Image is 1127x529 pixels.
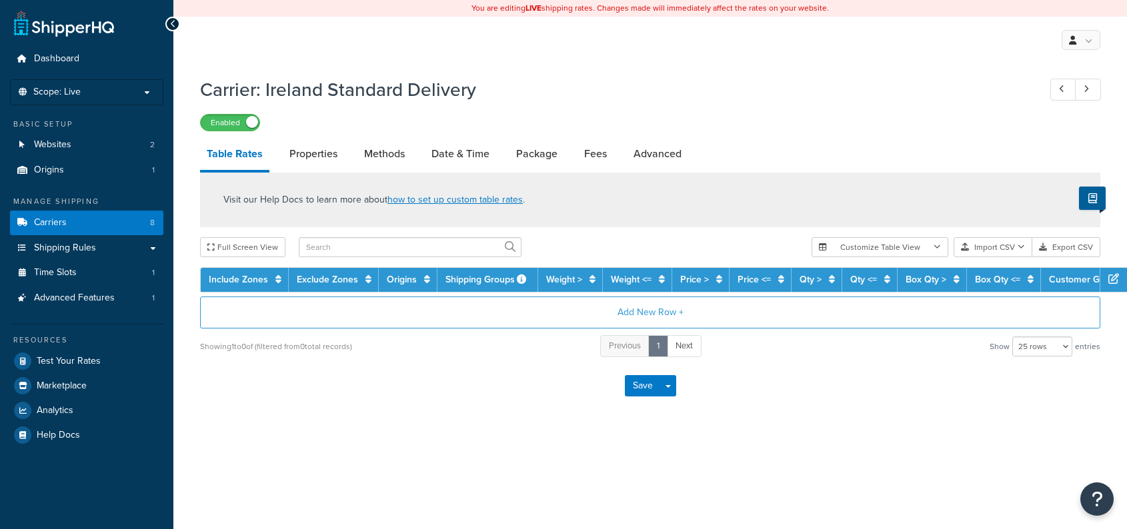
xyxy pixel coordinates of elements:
[600,335,650,357] a: Previous
[1075,337,1100,356] span: entries
[152,267,155,278] span: 1
[200,77,1026,103] h1: Carrier: Ireland Standard Delivery
[676,339,693,352] span: Next
[10,133,163,157] a: Websites2
[10,47,163,71] a: Dashboard
[10,349,163,373] a: Test Your Rates
[437,268,538,292] th: Shipping Groups
[627,138,688,170] a: Advanced
[387,272,417,286] a: Origins
[297,272,358,286] a: Exclude Zones
[1080,482,1114,516] button: Open Resource Center
[34,217,67,229] span: Carriers
[10,158,163,183] a: Origins1
[200,337,352,356] div: Showing 1 to 0 of (filtered from 0 total records)
[37,405,73,416] span: Analytics
[906,272,946,286] a: Box Qty >
[1079,187,1106,210] button: Show Help Docs
[10,196,163,207] div: Manage Shipping
[10,398,163,422] a: Analytics
[299,237,521,257] input: Search
[578,138,614,170] a: Fees
[680,272,709,286] a: Price >
[34,292,115,304] span: Advanced Features
[1032,237,1100,257] button: Export CSV
[738,272,771,286] a: Price <=
[209,272,268,286] a: Include Zones
[609,339,641,352] span: Previous
[37,430,80,441] span: Help Docs
[10,158,163,183] li: Origins
[10,236,163,261] a: Shipping Rules
[150,139,155,151] span: 2
[990,337,1010,356] span: Show
[10,286,163,310] li: Advanced Features
[10,423,163,447] a: Help Docs
[200,237,285,257] button: Full Screen View
[954,237,1032,257] button: Import CSV
[33,87,81,98] span: Scope: Live
[10,133,163,157] li: Websites
[975,272,1020,286] a: Box Qty <=
[37,380,87,392] span: Marketplace
[1050,79,1076,101] a: Previous Record
[667,335,702,357] a: Next
[152,292,155,304] span: 1
[34,267,77,278] span: Time Slots
[812,237,948,257] button: Customize Table View
[10,261,163,285] li: Time Slots
[152,165,155,176] span: 1
[648,335,668,357] a: 1
[283,138,344,170] a: Properties
[10,374,163,398] a: Marketplace
[357,138,411,170] a: Methods
[34,243,96,254] span: Shipping Rules
[850,272,877,286] a: Qty <=
[10,211,163,235] a: Carriers8
[223,193,525,207] p: Visit our Help Docs to learn more about .
[34,139,71,151] span: Websites
[10,286,163,310] a: Advanced Features1
[1049,272,1124,286] a: Customer Groups
[509,138,564,170] a: Package
[37,356,101,367] span: Test Your Rates
[10,261,163,285] a: Time Slots1
[200,138,269,173] a: Table Rates
[525,2,541,14] b: LIVE
[34,53,79,65] span: Dashboard
[800,272,822,286] a: Qty >
[611,272,652,286] a: Weight <=
[625,375,661,396] button: Save
[201,115,259,131] label: Enabled
[10,211,163,235] li: Carriers
[10,119,163,130] div: Basic Setup
[425,138,496,170] a: Date & Time
[34,165,64,176] span: Origins
[10,334,163,346] div: Resources
[150,217,155,229] span: 8
[546,272,582,286] a: Weight >
[200,296,1100,328] button: Add New Row +
[387,193,523,207] a: how to set up custom table rates
[1075,79,1101,101] a: Next Record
